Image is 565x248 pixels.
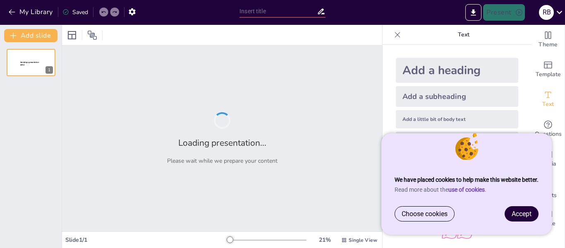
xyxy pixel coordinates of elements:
button: Present [483,4,524,21]
div: 21 % [315,236,335,244]
div: Saved [62,8,88,16]
div: Sendsteps presentation editor1 [7,49,55,76]
div: R B [539,5,554,20]
h2: Loading presentation... [178,137,266,149]
span: Accept [512,210,531,218]
input: Insert title [239,5,317,17]
span: Sendsteps presentation editor [20,61,39,66]
div: Get real-time input from your audience [531,114,565,144]
a: Accept [505,207,538,221]
strong: We have placed cookies to help make this website better. [395,176,539,183]
div: 1 [45,66,53,74]
span: Questions [535,130,562,139]
div: Add a heading [396,58,518,83]
div: Change the overall theme [531,25,565,55]
span: Position [87,30,97,40]
button: Add slide [4,29,57,42]
button: Export to PowerPoint [465,4,481,21]
div: Slide 1 / 1 [65,236,227,244]
div: Add ready made slides [531,55,565,84]
span: Theme [539,40,558,49]
div: Add text boxes [531,84,565,114]
p: Text [404,25,523,45]
a: use of cookies [448,186,485,193]
div: Add a little bit of body text [396,110,518,128]
div: Add a subheading [396,86,518,107]
span: Text [542,100,554,109]
div: Layout [65,29,79,42]
span: Single View [349,237,377,243]
a: Choose cookies [395,207,454,221]
p: Please wait while we prepare your content [167,157,278,165]
button: My Library [6,5,56,19]
div: Add a formula [396,132,518,152]
button: R B [539,4,554,21]
span: Choose cookies [402,210,448,218]
span: Template [536,70,561,79]
p: Read more about the . [395,186,539,193]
